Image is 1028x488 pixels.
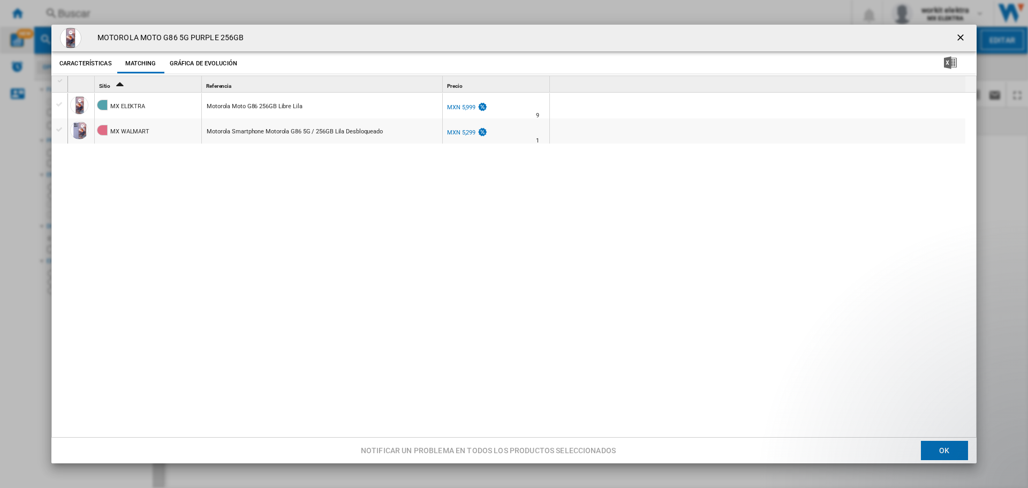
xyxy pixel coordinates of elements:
[445,102,488,113] div: MXN 5,999
[207,119,383,144] div: Motorola Smartphone Motorola G86 5G / 256GB Lila Desbloqueado
[921,441,968,460] button: OK
[202,93,442,118] div: https://www.elektra.mx/motorola-moto-g86-256gb-libre-lila-31062925/p
[97,76,201,93] div: Sort Ascending
[951,27,972,49] button: getI18NText('BUTTONS.CLOSE_DIALOG')
[944,56,957,69] img: excel-24x24.png
[57,54,115,73] button: Características
[445,76,549,93] div: Precio Sort None
[447,129,475,136] div: MXN 5,299
[445,127,488,138] div: MXN 5,299
[167,54,240,73] button: Gráfica de evolución
[536,136,539,146] div: Tiempo de entrega : 1 día
[536,110,539,121] div: Tiempo de entrega : 9 días
[97,76,201,93] div: Sitio Sort Ascending
[204,76,442,93] div: Referencia Sort None
[358,441,619,460] button: Notificar un problema en todos los productos seleccionados
[70,76,94,93] div: Sort None
[927,54,974,73] button: Descargar en Excel
[51,25,977,464] md-dialog: Product popup
[447,83,462,89] span: Precio
[477,127,488,137] img: promotionV3.png
[110,94,145,119] div: MX ELEKTRA
[552,76,965,93] div: Sort None
[202,118,442,143] div: https://www.walmart.com.mx/ip/smartphones/smartphone-motorola-g86-5g-256gb-lila-desbloqueado/0008...
[60,27,81,49] img: 31062925.jpg
[110,119,149,144] div: MX WALMART
[477,102,488,111] img: promotionV3.png
[447,104,475,111] div: MXN 5,999
[111,83,128,89] span: Sort Ascending
[92,33,244,43] h4: MOTOROLA MOTO G86 5G PURPLE 256GB
[117,54,164,73] button: Matching
[955,32,968,45] ng-md-icon: getI18NText('BUTTONS.CLOSE_DIALOG')
[204,76,442,93] div: Sort None
[99,83,110,89] span: Sitio
[445,76,549,93] div: Sort None
[207,94,303,119] div: Motorola Moto G86 256GB Libre Lila
[206,83,231,89] span: Referencia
